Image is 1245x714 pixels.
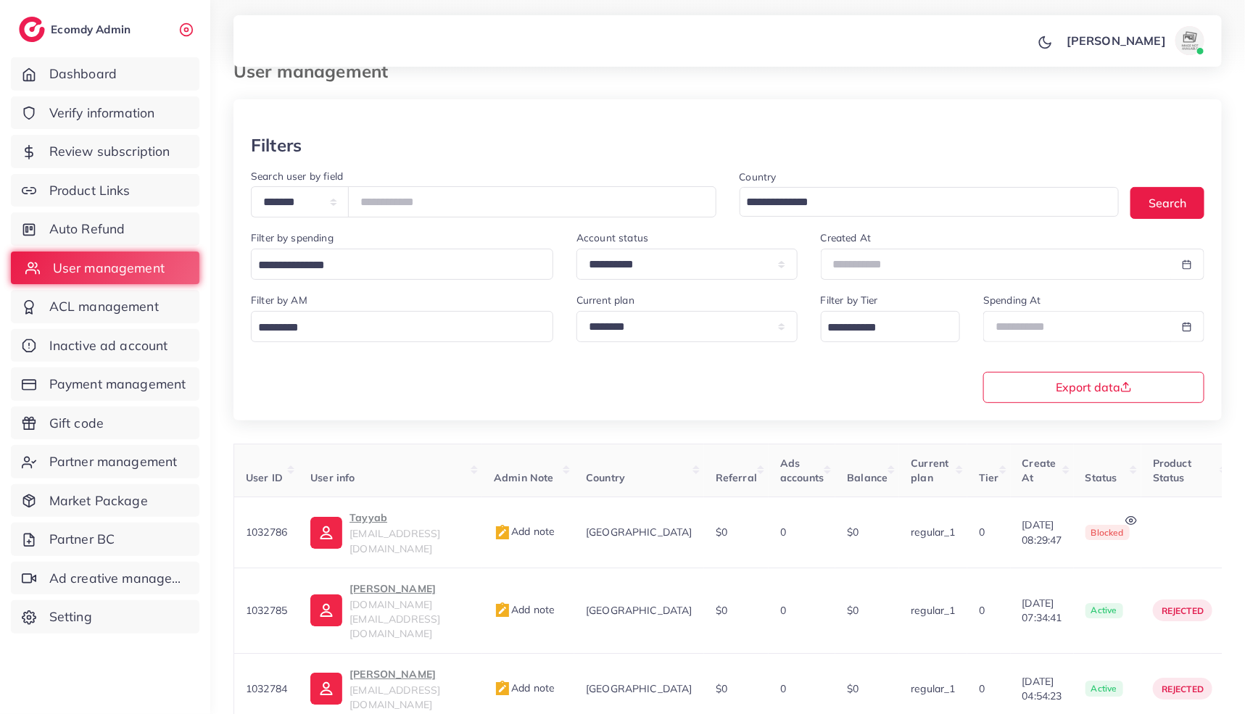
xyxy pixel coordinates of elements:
[11,484,199,518] a: Market Package
[49,181,131,200] span: Product Links
[11,290,199,323] a: ACL management
[11,174,199,207] a: Product Links
[1059,26,1210,55] a: [PERSON_NAME]avatar
[911,526,955,539] span: regular_1
[53,259,165,278] span: User management
[251,311,553,342] div: Search for option
[19,17,45,42] img: logo
[979,471,999,484] span: Tier
[1130,187,1204,218] button: Search
[821,231,872,245] label: Created At
[49,569,189,588] span: Ad creative management
[349,665,471,683] p: [PERSON_NAME]
[49,491,148,510] span: Market Package
[49,607,92,626] span: Setting
[1085,525,1130,541] span: blocked
[11,600,199,634] a: Setting
[1085,471,1117,484] span: Status
[310,517,342,549] img: ic-user-info.36bf1079.svg
[233,61,400,82] h3: User management
[847,526,859,539] span: $0
[349,598,440,641] span: [DOMAIN_NAME][EMAIL_ADDRESS][DOMAIN_NAME]
[1022,674,1062,704] span: [DATE] 04:54:23
[11,523,199,556] a: Partner BC
[49,297,159,316] span: ACL management
[49,142,170,161] span: Review subscription
[979,682,985,695] span: 0
[576,293,634,307] label: Current plan
[251,231,334,245] label: Filter by spending
[1162,684,1204,694] span: rejected
[49,530,115,549] span: Partner BC
[11,445,199,478] a: Partner management
[251,293,307,307] label: Filter by AM
[847,604,859,617] span: $0
[847,471,888,484] span: Balance
[49,414,104,433] span: Gift code
[11,368,199,401] a: Payment management
[49,65,117,83] span: Dashboard
[742,191,1101,214] input: Search for option
[911,604,955,617] span: regular_1
[780,604,786,617] span: 0
[251,249,553,280] div: Search for option
[11,562,199,595] a: Ad creative management
[494,603,555,616] span: Add note
[246,604,287,617] span: 1032785
[310,580,471,642] a: [PERSON_NAME][DOMAIN_NAME][EMAIL_ADDRESS][DOMAIN_NAME]
[586,604,692,617] span: [GEOGRAPHIC_DATA]
[253,254,534,277] input: Search for option
[821,311,961,342] div: Search for option
[349,580,471,597] p: [PERSON_NAME]
[349,684,440,711] span: [EMAIL_ADDRESS][DOMAIN_NAME]
[246,682,287,695] span: 1032784
[780,526,786,539] span: 0
[979,526,985,539] span: 0
[586,471,625,484] span: Country
[740,170,777,184] label: Country
[310,471,355,484] span: User info
[49,220,125,238] span: Auto Refund
[11,329,199,362] a: Inactive ad account
[586,682,692,695] span: [GEOGRAPHIC_DATA]
[983,372,1204,403] button: Export data
[716,682,727,695] span: $0
[49,452,178,471] span: Partner management
[494,680,511,697] img: admin_note.cdd0b510.svg
[716,526,727,539] span: $0
[780,457,824,484] span: Ads accounts
[310,509,471,556] a: Tayyab[EMAIL_ADDRESS][DOMAIN_NAME]
[586,526,692,539] span: [GEOGRAPHIC_DATA]
[310,673,342,705] img: ic-user-info.36bf1079.svg
[251,135,302,156] h3: Filters
[494,681,555,694] span: Add note
[51,22,134,36] h2: Ecomdy Admin
[49,336,168,355] span: Inactive ad account
[821,293,878,307] label: Filter by Tier
[49,104,155,123] span: Verify information
[1085,603,1123,619] span: active
[1175,26,1204,55] img: avatar
[11,135,199,168] a: Review subscription
[494,602,511,619] img: admin_note.cdd0b510.svg
[1162,605,1204,616] span: rejected
[253,317,534,339] input: Search for option
[49,375,186,394] span: Payment management
[310,665,471,713] a: [PERSON_NAME][EMAIL_ADDRESS][DOMAIN_NAME]
[11,212,199,246] a: Auto Refund
[1067,32,1166,49] p: [PERSON_NAME]
[246,471,283,484] span: User ID
[979,604,985,617] span: 0
[11,252,199,285] a: User management
[11,96,199,130] a: Verify information
[1022,596,1062,626] span: [DATE] 07:34:41
[19,17,134,42] a: logoEcomdy Admin
[823,317,942,339] input: Search for option
[911,457,948,484] span: Current plan
[494,525,555,538] span: Add note
[494,524,511,541] img: admin_note.cdd0b510.svg
[847,682,859,695] span: $0
[246,526,287,539] span: 1032786
[780,682,786,695] span: 0
[1085,681,1123,697] span: active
